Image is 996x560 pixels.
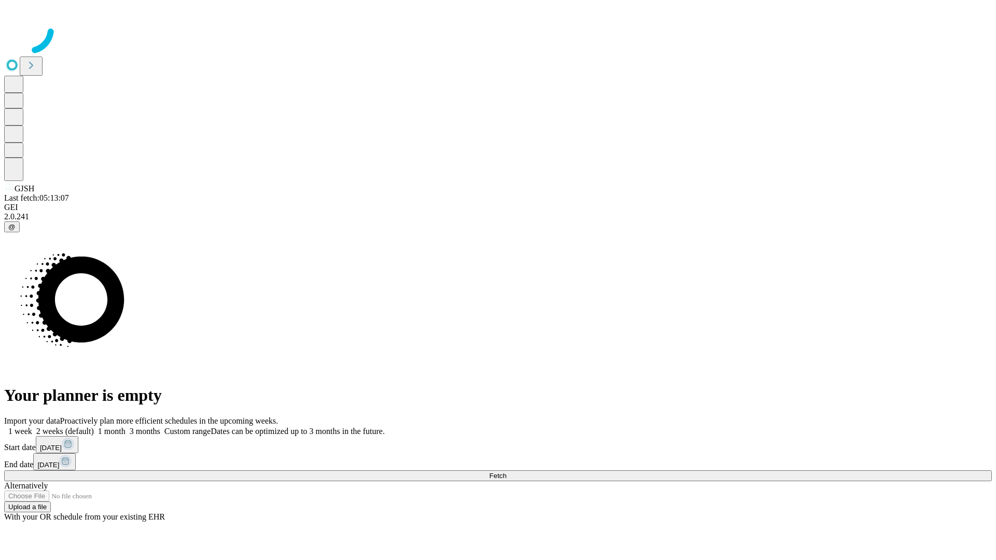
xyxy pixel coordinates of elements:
[164,427,211,436] span: Custom range
[4,386,992,405] h1: Your planner is empty
[33,453,76,470] button: [DATE]
[40,444,62,452] span: [DATE]
[4,416,60,425] span: Import your data
[15,184,34,193] span: GJSH
[4,221,20,232] button: @
[8,427,32,436] span: 1 week
[98,427,126,436] span: 1 month
[4,212,992,221] div: 2.0.241
[4,481,48,490] span: Alternatively
[4,436,992,453] div: Start date
[37,461,59,469] span: [DATE]
[60,416,278,425] span: Proactively plan more efficient schedules in the upcoming weeks.
[4,470,992,481] button: Fetch
[4,193,69,202] span: Last fetch: 05:13:07
[4,453,992,470] div: End date
[36,436,78,453] button: [DATE]
[130,427,160,436] span: 3 months
[489,472,506,480] span: Fetch
[211,427,384,436] span: Dates can be optimized up to 3 months in the future.
[4,512,165,521] span: With your OR schedule from your existing EHR
[36,427,94,436] span: 2 weeks (default)
[4,203,992,212] div: GEI
[4,501,51,512] button: Upload a file
[8,223,16,231] span: @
